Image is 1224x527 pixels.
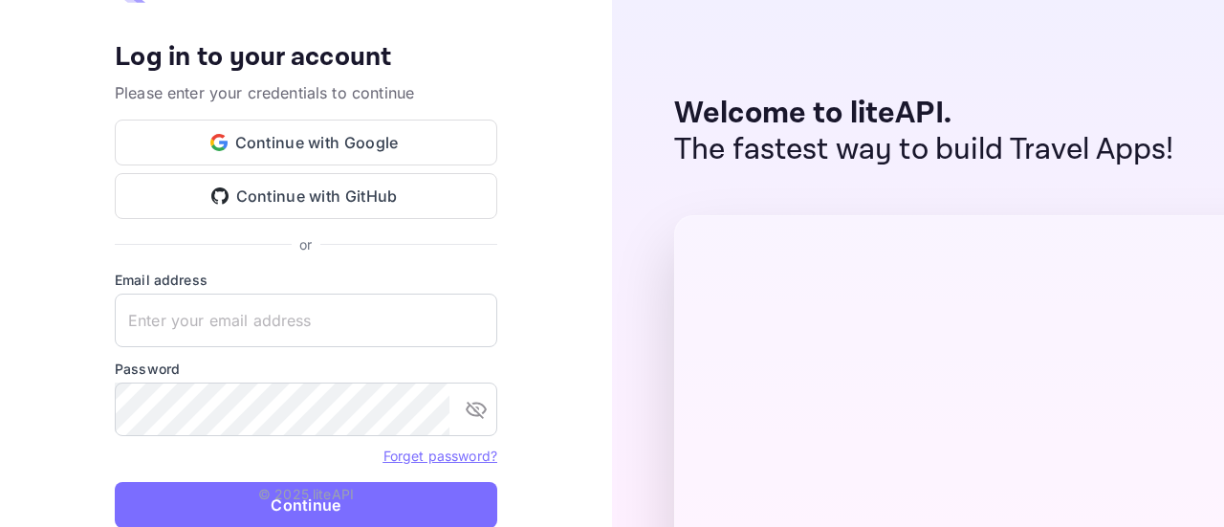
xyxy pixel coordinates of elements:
[115,173,497,219] button: Continue with GitHub
[674,132,1174,168] p: The fastest way to build Travel Apps!
[457,390,495,428] button: toggle password visibility
[115,294,497,347] input: Enter your email address
[115,41,497,75] h4: Log in to your account
[115,359,497,379] label: Password
[115,81,497,104] p: Please enter your credentials to continue
[115,120,497,165] button: Continue with Google
[674,96,1174,132] p: Welcome to liteAPI.
[383,446,497,465] a: Forget password?
[383,448,497,464] a: Forget password?
[299,234,312,254] p: or
[115,270,497,290] label: Email address
[258,484,354,504] p: © 2025 liteAPI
